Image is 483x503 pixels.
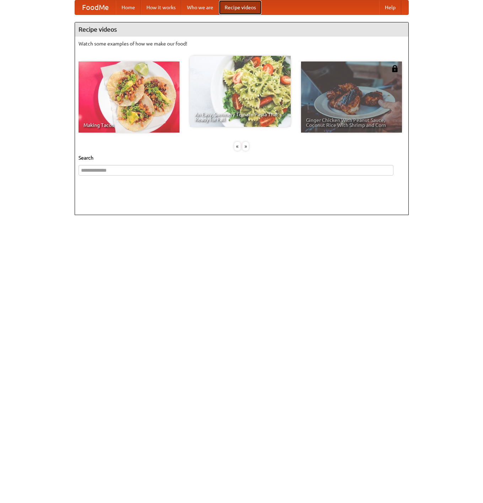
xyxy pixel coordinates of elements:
a: Recipe videos [219,0,262,15]
a: Making Tacos [79,61,179,133]
p: Watch some examples of how we make our food! [79,40,405,47]
h4: Recipe videos [75,22,408,37]
a: Home [116,0,141,15]
span: An Easy, Summery Tomato Pasta That's Ready for Fall [195,112,286,122]
a: An Easy, Summery Tomato Pasta That's Ready for Fall [190,56,291,127]
span: Making Tacos [84,123,175,128]
h5: Search [79,154,405,161]
a: How it works [141,0,181,15]
a: FoodMe [75,0,116,15]
a: Who we are [181,0,219,15]
div: « [234,142,241,151]
div: » [242,142,249,151]
a: Help [379,0,401,15]
img: 483408.png [391,65,398,72]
